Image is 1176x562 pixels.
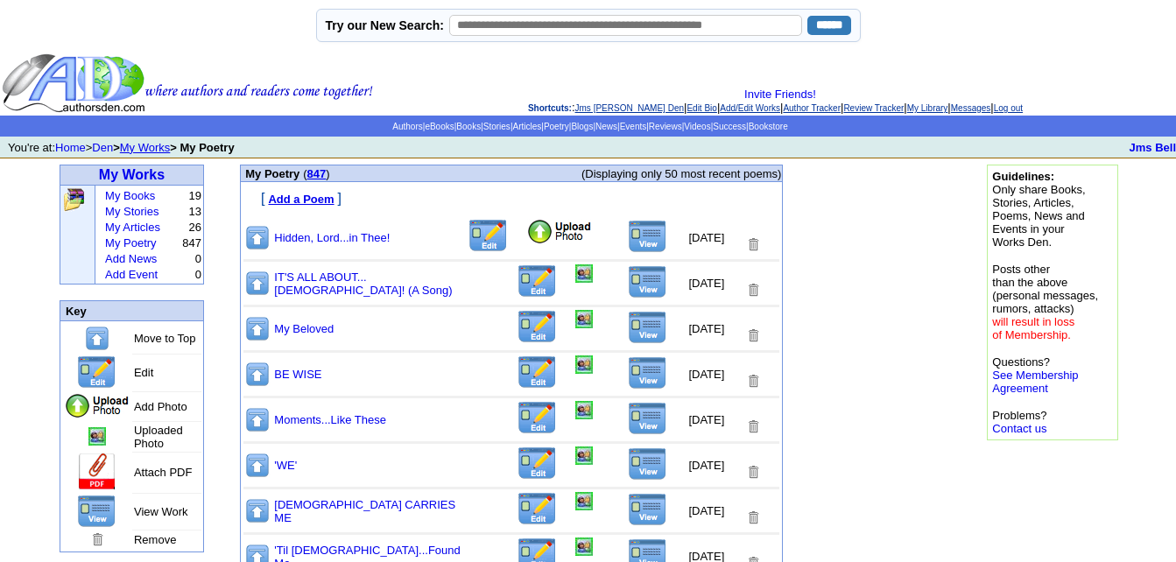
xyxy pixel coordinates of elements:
div: : | | | | | | | [377,88,1174,114]
a: Moments...Like These [274,413,386,426]
img: Removes this Title [745,327,761,344]
a: Add Event [105,268,158,281]
a: Reviews [649,122,682,131]
a: IT'S ALL ABOUT...[DEMOGRAPHIC_DATA]! (A Song) [274,270,452,297]
img: Move to top [244,452,271,479]
img: Add/Remove Photo [575,401,593,419]
img: Edit this Title [468,219,509,253]
img: Move to top [244,406,271,433]
img: Removes this Title [745,418,761,435]
img: Add/Remove Photo [575,310,593,328]
a: Author Tracker [783,103,841,113]
img: Remove this Page [89,531,105,548]
img: Edit this Title [517,355,558,390]
font: Uploaded Photo [134,424,183,450]
img: Add/Remove Photo [575,537,593,556]
img: Add/Remove Photo [88,427,106,446]
font: 19 [188,189,201,202]
font: Move to Top [134,332,196,345]
a: Articles [512,122,541,131]
font: 26 [188,221,201,234]
font: 0 [195,268,201,281]
img: Add/Remove Photo [575,446,593,465]
font: Questions? [992,355,1078,395]
img: Move to top [84,325,110,352]
a: Den [92,141,113,154]
img: Move to top [244,224,271,251]
font: [DATE] [688,413,724,426]
a: Review Tracker [843,103,904,113]
img: View this Title [628,265,667,299]
a: Messages [951,103,991,113]
font: You're at: > [8,141,235,154]
font: ] [338,191,342,206]
font: [DATE] [688,504,724,517]
a: My Works [120,141,171,154]
img: header_logo2.gif [2,53,373,114]
a: [DEMOGRAPHIC_DATA] CARRIES ME [274,498,455,524]
a: BE WISE [274,368,321,381]
img: View this Title [628,311,667,344]
img: Edit this Title [517,492,558,526]
a: Stories [483,122,511,131]
span: ( [303,167,306,180]
font: Only share Books, Stories, Articles, Poems, News and Events in your Works Den. [992,170,1085,249]
img: Move to top [244,270,271,297]
a: Events [620,122,647,131]
img: View this Title [628,356,667,390]
a: My Books [105,189,155,202]
font: (Displaying only 50 most recent poems) [581,167,781,180]
font: 847 [182,236,201,249]
font: Posts other than the above (personal messages, rumors, attacks) [992,263,1098,341]
img: Add/Remove Photo [575,355,593,374]
b: Jms Bell [1130,141,1176,154]
a: Jms [PERSON_NAME] Den [575,103,684,113]
img: Add/Remove Photo [575,492,593,510]
img: View this Title [628,447,667,481]
a: 847 [307,167,327,180]
font: View Work [134,505,188,518]
font: will result in loss of Membership. [992,315,1074,341]
a: Edit Bio [687,103,716,113]
img: Add Photo [526,219,593,245]
a: Videos [684,122,710,131]
font: 0 [195,252,201,265]
b: Guidelines: [992,170,1054,183]
a: Contact us [992,422,1046,435]
font: My Poetry [245,167,299,180]
a: Log out [994,103,1023,113]
a: My Stories [105,205,158,218]
font: Remove [134,533,176,546]
img: View this Page [77,495,116,528]
img: View this Title [628,220,667,253]
img: Add/Remove Photo [575,264,593,283]
a: Bookstore [749,122,788,131]
img: Removes this Title [745,282,761,299]
font: 13 [188,205,201,218]
a: Hidden, Lord...in Thee! [274,231,390,244]
img: Edit this Title [517,310,558,344]
img: Edit this Title [517,264,558,299]
img: Move to top [244,497,271,524]
a: eBooks [425,122,454,131]
font: Add a Poem [268,193,334,206]
img: Removes this Title [745,509,761,526]
img: Add Attachment [77,453,117,491]
a: Blogs [571,122,593,131]
a: News [595,122,617,131]
span: ) [326,167,329,180]
font: Key [66,305,87,318]
a: My Poetry [105,236,157,249]
font: [DATE] [688,459,724,472]
a: Add News [105,252,157,265]
font: [DATE] [688,368,724,381]
font: [DATE] [688,231,724,244]
font: Attach PDF [134,466,192,479]
font: [ [261,191,264,206]
font: Add Photo [134,400,187,413]
img: Move to top [244,361,271,388]
font: Problems? [992,409,1046,435]
img: Removes this Title [745,464,761,481]
span: Shortcuts: [528,103,572,113]
img: Click to add, upload, edit and remove all your books, stories, articles and poems. [62,187,86,212]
